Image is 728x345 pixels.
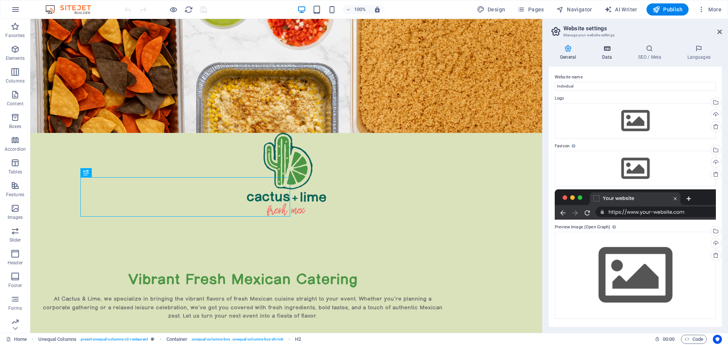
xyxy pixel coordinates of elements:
button: More [695,3,725,16]
span: Pages [517,6,544,13]
p: Tables [8,169,22,175]
p: Accordion [5,146,26,152]
button: Publish [646,3,689,16]
button: AI Writer [601,3,640,16]
span: Navigator [556,6,592,13]
img: Editor Logo [44,5,100,14]
h4: Data [590,45,626,61]
p: Content [7,101,24,107]
p: Boxes [9,123,22,130]
p: Images [8,214,23,220]
div: Select files from the file manager, stock photos, or upload file(s) [555,232,716,318]
p: Forms [8,305,22,311]
span: Click to select. Double-click to edit [38,335,77,344]
a: Click to cancel selection. Double-click to open Pages [6,335,27,344]
input: Name... [555,82,716,91]
button: Usercentrics [713,335,722,344]
span: 00 00 [663,335,675,344]
button: Code [681,335,707,344]
h6: Session time [655,335,675,344]
span: . preset-unequal-columns-v2-restaurant [80,335,148,344]
label: Favicon [555,142,716,151]
h4: General [549,45,590,61]
div: Design (Ctrl+Alt+Y) [474,3,508,16]
button: Navigator [553,3,595,16]
div: Select files from the file manager, stock photos, or upload file(s) [555,103,716,139]
span: More [698,6,722,13]
p: Features [6,192,24,198]
button: 100% [343,5,370,14]
span: Publish [653,6,682,13]
label: Preview Image (Open Graph) [555,223,716,232]
span: : [668,336,669,342]
label: Website name [555,73,716,82]
span: Design [477,6,505,13]
button: Pages [514,3,547,16]
button: Click here to leave preview mode and continue editing [169,5,178,14]
button: reload [184,5,193,14]
i: Reload page [184,5,193,14]
h4: Languages [676,45,722,61]
span: Code [684,335,703,344]
i: This element is a customizable preset [151,337,154,341]
h3: Manage your website settings [563,32,707,39]
span: Click to select. Double-click to edit [295,335,301,344]
p: Slider [9,237,21,243]
p: Columns [6,78,25,84]
h2: Website settings [563,25,722,32]
div: Select files from the file manager, stock photos, or upload file(s) [555,151,716,186]
span: . unequal-columns-box .unequal-columns-box-shrink [191,335,283,344]
p: Favorites [5,33,25,39]
h4: SEO / Meta [626,45,676,61]
span: AI Writer [604,6,637,13]
p: Header [8,260,23,266]
i: On resize automatically adjust zoom level to fit chosen device. [374,6,381,13]
p: Elements [6,55,25,61]
h6: 100% [354,5,366,14]
nav: breadcrumb [38,335,301,344]
p: Footer [8,283,22,289]
button: Design [474,3,508,16]
span: Click to select. Double-click to edit [166,335,188,344]
label: Logo [555,94,716,103]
